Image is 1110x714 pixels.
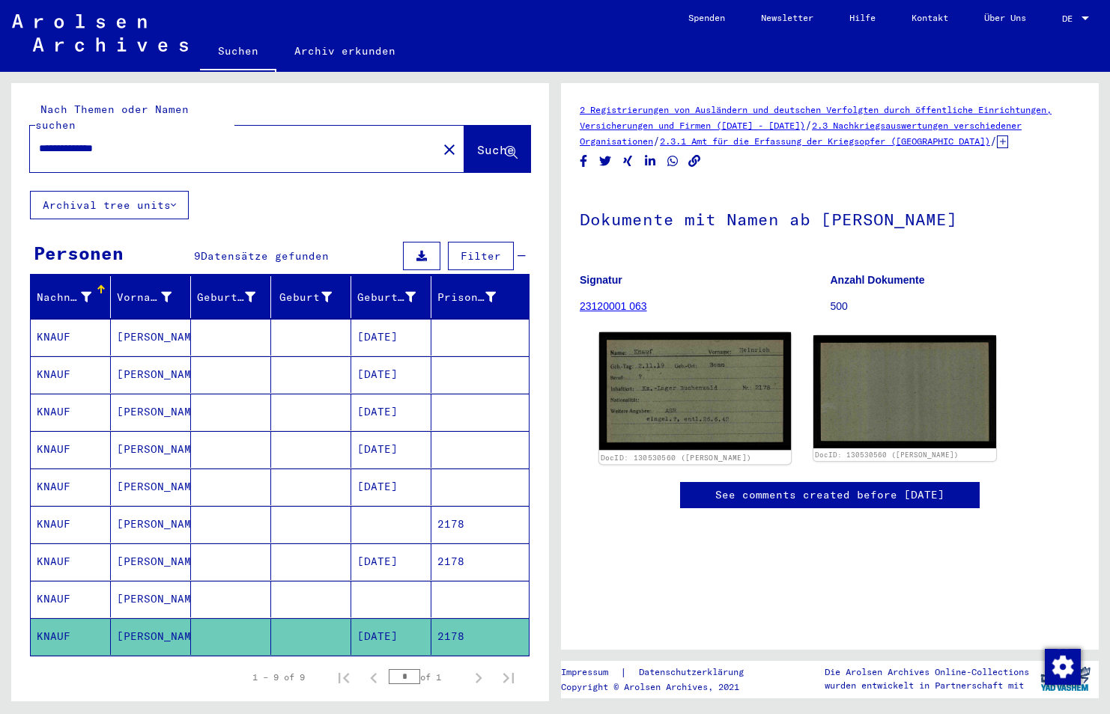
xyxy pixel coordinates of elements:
mat-header-cell: Prisoner # [431,276,529,318]
button: Share on WhatsApp [665,152,681,171]
mat-header-cell: Geburtsname [191,276,271,318]
mat-header-cell: Vorname [111,276,191,318]
mat-cell: [PERSON_NAME] [111,543,191,580]
a: See comments created before [DATE] [715,487,944,503]
mat-cell: KNAUF [31,618,111,655]
button: Share on Facebook [576,152,592,171]
mat-cell: [PERSON_NAME] [111,431,191,468]
mat-cell: KNAUF [31,394,111,430]
span: Filter [461,249,501,263]
mat-cell: KNAUF [31,319,111,356]
a: DocID: 130530560 ([PERSON_NAME]) [815,451,959,459]
img: Arolsen_neg.svg [12,14,188,52]
mat-cell: [PERSON_NAME] [111,618,191,655]
a: Suchen [200,33,276,72]
mat-cell: KNAUF [31,581,111,617]
div: Vorname [117,285,190,309]
button: Suche [464,126,530,172]
button: Share on Xing [620,152,636,171]
p: 500 [831,299,1081,314]
mat-cell: [DATE] [351,431,431,468]
mat-cell: [DATE] [351,618,431,655]
p: Copyright © Arolsen Archives, 2021 [561,680,762,694]
mat-cell: KNAUF [31,543,111,580]
mat-cell: 2178 [431,618,529,655]
mat-cell: [DATE] [351,356,431,393]
div: Vorname [117,290,172,305]
a: 23120001 063 [580,300,647,312]
mat-cell: [PERSON_NAME] [111,581,191,617]
button: Filter [448,242,514,270]
mat-header-cell: Nachname [31,276,111,318]
b: Signatur [580,274,622,286]
p: wurden entwickelt in Partnerschaft mit [825,679,1029,692]
img: Zustimmung ändern [1045,649,1081,685]
span: Datensätze gefunden [201,249,329,263]
mat-cell: KNAUF [31,469,111,505]
button: Archival tree units [30,191,189,219]
mat-cell: [PERSON_NAME] [111,319,191,356]
mat-cell: KNAUF [31,506,111,543]
a: 2.3.1 Amt für die Erfassung der Kriegsopfer ([GEOGRAPHIC_DATA]) [660,135,990,147]
button: Share on LinkedIn [643,152,658,171]
span: Suche [477,142,515,157]
mat-cell: [DATE] [351,469,431,505]
mat-cell: [PERSON_NAME] [111,394,191,430]
div: of 1 [389,670,464,684]
div: Geburt‏ [277,285,351,309]
button: Last page [494,662,524,692]
div: Geburt‏ [277,290,332,305]
mat-cell: [PERSON_NAME] [111,356,191,393]
span: DE [1062,13,1079,24]
div: Geburtsdatum [357,285,434,309]
div: Geburtsname [197,285,274,309]
span: / [653,134,660,147]
div: Nachname [37,290,91,305]
b: Anzahl Dokumente [831,274,925,286]
button: First page [329,662,359,692]
span: / [990,134,997,147]
div: Prisoner # [437,290,496,305]
mat-cell: 2178 [431,506,529,543]
mat-label: Nach Themen oder Namen suchen [35,103,189,132]
div: 1 – 9 of 9 [252,671,305,684]
div: Geburtsdatum [357,290,416,305]
button: Clear [434,134,464,164]
button: Next page [464,662,494,692]
mat-cell: 2178 [431,543,529,580]
span: / [805,118,812,132]
h1: Dokumente mit Namen ab [PERSON_NAME] [580,185,1080,251]
mat-header-cell: Geburtsdatum [351,276,431,318]
a: 2 Registrierungen von Ausländern und deutschen Verfolgten durch öffentliche Einrichtungen, Versic... [580,104,1052,131]
a: Impressum [561,665,620,680]
div: Personen [34,239,124,266]
p: Die Arolsen Archives Online-Collections [825,665,1029,679]
a: Archiv erkunden [276,33,413,69]
mat-icon: close [440,141,458,159]
mat-cell: [DATE] [351,319,431,356]
div: Prisoner # [437,285,515,309]
div: Nachname [37,285,110,309]
a: DocID: 130530560 ([PERSON_NAME]) [601,453,752,462]
mat-header-cell: Geburt‏ [271,276,351,318]
mat-cell: [DATE] [351,394,431,430]
div: Geburtsname [197,290,255,305]
button: Previous page [359,662,389,692]
mat-cell: KNAUF [31,431,111,468]
div: | [561,665,762,680]
a: Datenschutzerklärung [627,665,762,680]
button: Share on Twitter [598,152,613,171]
span: 9 [194,249,201,263]
img: 002.jpg [813,335,996,448]
img: yv_logo.png [1037,660,1094,698]
mat-cell: [PERSON_NAME] [111,469,191,505]
img: 001.jpg [599,332,791,451]
button: Copy link [687,152,703,171]
mat-cell: [PERSON_NAME] [111,506,191,543]
mat-cell: [DATE] [351,543,431,580]
mat-cell: KNAUF [31,356,111,393]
